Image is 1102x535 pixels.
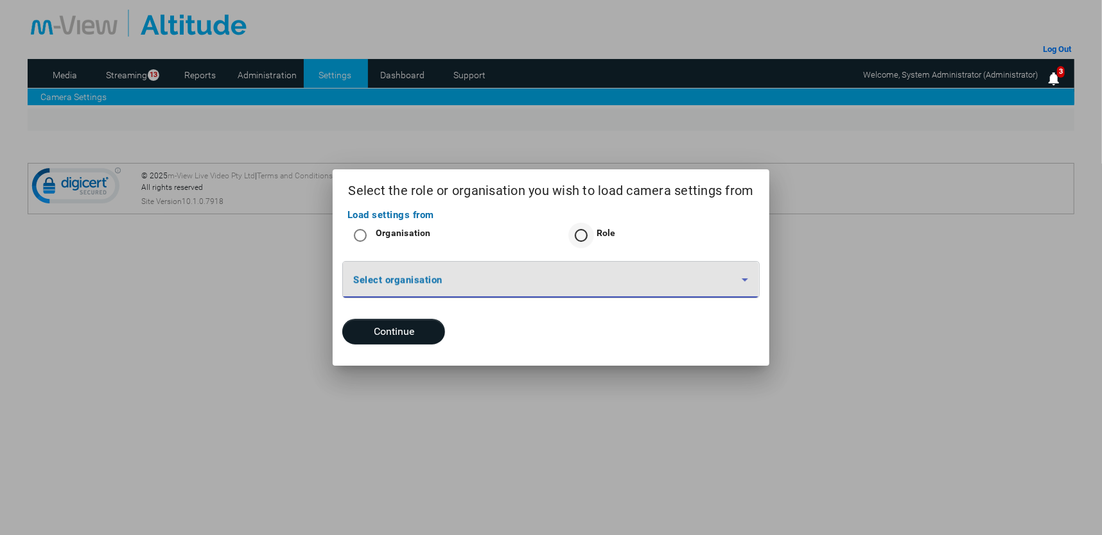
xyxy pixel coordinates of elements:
button: Continue [342,319,445,344]
mat-label: Load settings from [347,209,434,221]
label: Role [594,226,616,239]
mat-radio-group: Select an option [347,223,616,248]
img: bell25.png [1046,71,1062,87]
span: 3 [1057,66,1065,78]
h2: Select the role or organisation you wish to load camera settings from [333,169,769,207]
mat-label: Select organisation [353,274,442,285]
label: Organisation [373,226,431,239]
